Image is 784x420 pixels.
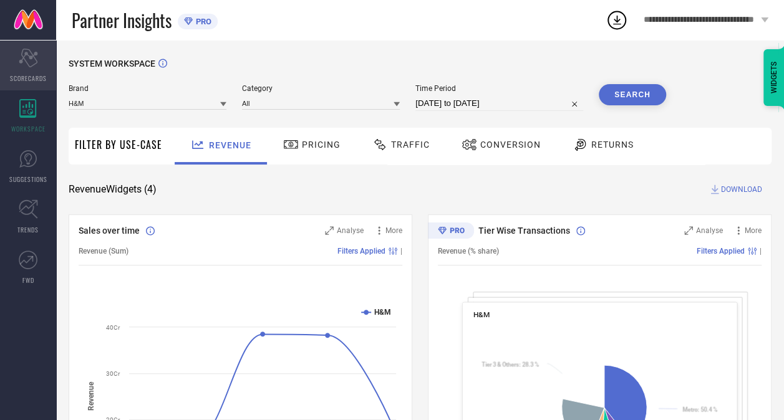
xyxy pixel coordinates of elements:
span: SYSTEM WORKSPACE [69,59,155,69]
text: H&M [374,308,391,317]
span: Partner Insights [72,7,172,33]
span: | [760,247,762,255]
button: Search [599,84,666,105]
span: Category [242,84,400,93]
text: : 28.3 % [482,361,539,368]
span: Analyse [337,226,364,235]
div: Open download list [606,9,628,31]
div: Premium [428,222,474,241]
text: 30Cr [106,370,120,377]
span: Time Period [415,84,583,93]
tspan: Revenue [87,381,95,411]
span: Tier Wise Transactions [478,226,570,236]
text: : 50.4 % [682,406,717,413]
span: | [400,247,402,255]
span: PRO [193,17,211,26]
span: Filters Applied [337,247,385,255]
tspan: Metro [682,406,697,413]
span: Filter By Use-Case [75,137,162,152]
span: Pricing [302,140,341,150]
span: FWD [22,275,34,285]
span: H&M [473,310,490,319]
span: Revenue (Sum) [79,247,128,255]
span: Filters Applied [697,247,745,255]
span: Analyse [696,226,723,235]
span: DOWNLOAD [721,183,762,196]
span: Revenue [209,140,251,150]
text: 40Cr [106,324,120,331]
span: Returns [591,140,634,150]
span: Conversion [480,140,541,150]
span: TRENDS [17,225,39,234]
tspan: Tier 3 & Others [482,361,519,368]
span: Revenue (% share) [438,247,499,255]
input: Select time period [415,96,583,111]
span: More [385,226,402,235]
span: Revenue Widgets ( 4 ) [69,183,157,196]
span: WORKSPACE [11,124,46,133]
svg: Zoom [325,226,334,235]
span: Brand [69,84,226,93]
span: More [745,226,762,235]
span: SCORECARDS [10,74,47,83]
svg: Zoom [684,226,693,235]
span: SUGGESTIONS [9,174,47,184]
span: Traffic [391,140,430,150]
span: Sales over time [79,226,140,236]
